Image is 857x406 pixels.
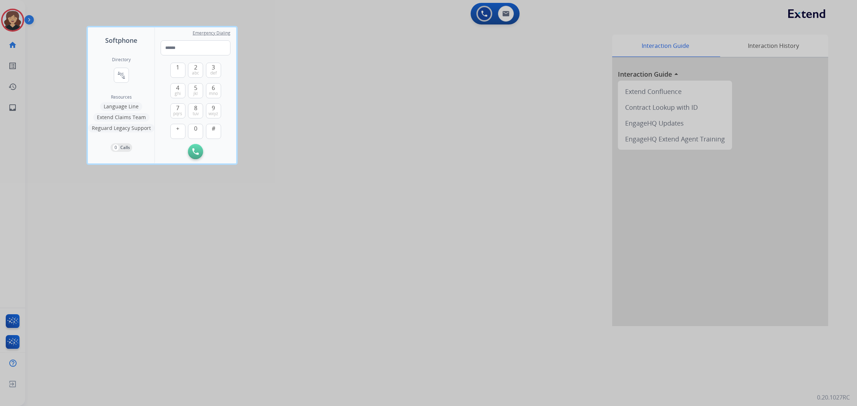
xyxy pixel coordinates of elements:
[192,148,199,155] img: call-button
[93,113,149,122] button: Extend Claims Team
[117,71,126,80] mat-icon: connect_without_contact
[175,91,181,96] span: ghi
[188,103,203,118] button: 8tuv
[170,63,185,78] button: 1
[194,84,197,92] span: 5
[192,70,199,76] span: abc
[194,104,197,112] span: 8
[120,144,130,151] p: Calls
[212,104,215,112] span: 9
[188,83,203,98] button: 5jkl
[212,124,215,133] span: #
[188,63,203,78] button: 2abc
[176,84,179,92] span: 4
[170,103,185,118] button: 7pqrs
[206,63,221,78] button: 3def
[193,111,199,117] span: tuv
[193,91,198,96] span: jkl
[188,124,203,139] button: 0
[206,103,221,118] button: 9wxyz
[176,104,179,112] span: 7
[208,111,218,117] span: wxyz
[176,124,179,133] span: +
[170,83,185,98] button: 4ghi
[206,83,221,98] button: 6mno
[210,70,217,76] span: def
[209,91,218,96] span: mno
[212,63,215,72] span: 3
[212,84,215,92] span: 6
[194,63,197,72] span: 2
[176,63,179,72] span: 1
[206,124,221,139] button: #
[88,124,154,132] button: Reguard Legacy Support
[173,111,182,117] span: pqrs
[111,143,132,152] button: 0Calls
[113,144,119,151] p: 0
[105,35,137,45] span: Softphone
[817,393,850,402] p: 0.20.1027RC
[111,94,132,100] span: Resources
[170,124,185,139] button: +
[194,124,197,133] span: 0
[100,102,142,111] button: Language Line
[112,57,131,63] h2: Directory
[193,30,230,36] span: Emergency Dialing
